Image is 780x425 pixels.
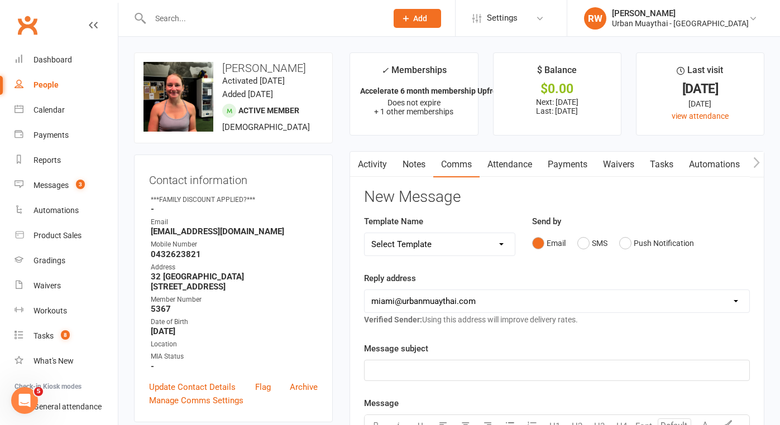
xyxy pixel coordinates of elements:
div: Dashboard [34,55,72,64]
time: Activated [DATE] [222,76,285,86]
time: Added [DATE] [222,89,273,99]
strong: 32 [GEOGRAPHIC_DATA] [STREET_ADDRESS] [151,272,318,292]
strong: 5367 [151,304,318,314]
span: + 1 other memberships [374,107,453,116]
a: Activity [350,152,395,177]
label: Template Name [364,215,423,228]
div: Urban Muaythai - [GEOGRAPHIC_DATA] [612,18,749,28]
a: Messages 3 [15,173,118,198]
h3: [PERSON_NAME] [143,62,323,74]
div: $ Balance [537,63,577,83]
a: Reports [15,148,118,173]
span: Add [413,14,427,23]
div: RW [584,7,606,30]
i: ✓ [381,65,389,76]
div: Member Number [151,294,318,305]
a: General attendance kiosk mode [15,394,118,419]
a: Automations [15,198,118,223]
button: Add [394,9,441,28]
a: Flag [255,380,271,394]
div: Messages [34,181,69,190]
div: Tasks [34,331,54,340]
iframe: Intercom live chat [11,387,38,414]
a: Gradings [15,248,118,273]
div: [DATE] [647,83,754,95]
div: Location [151,339,318,350]
span: Settings [487,6,518,31]
a: Payments [15,123,118,148]
a: People [15,73,118,98]
span: 8 [61,330,70,340]
div: Product Sales [34,231,82,240]
div: What's New [34,356,74,365]
strong: - [151,204,318,214]
strong: 0432623821 [151,249,318,259]
p: Next: [DATE] Last: [DATE] [504,98,611,115]
a: Product Sales [15,223,118,248]
label: Send by [532,215,561,228]
a: Calendar [15,98,118,123]
a: Automations [681,152,748,177]
a: Manage Comms Settings [149,394,243,407]
img: image1729671785.png [143,62,213,132]
div: Waivers [34,281,61,290]
h3: New Message [364,189,750,206]
button: SMS [577,233,607,254]
strong: [EMAIL_ADDRESS][DOMAIN_NAME] [151,226,318,236]
label: Message subject [364,342,428,355]
div: Mobile Number [151,239,318,250]
a: Update Contact Details [149,380,236,394]
div: Memberships [381,63,447,84]
strong: [DATE] [151,326,318,336]
strong: Accelerate 6 month membership Upfront [360,86,504,95]
h3: Contact information [149,170,318,186]
a: Comms [433,152,480,177]
div: Reports [34,156,61,165]
div: Payments [34,131,69,139]
a: Workouts [15,298,118,323]
a: Payments [540,152,595,177]
div: People [34,80,59,89]
a: Clubworx [13,11,41,39]
span: 5 [34,387,43,396]
div: Automations [34,206,79,215]
a: Dashboard [15,47,118,73]
div: Date of Birth [151,317,318,327]
a: Attendance [480,152,540,177]
span: Active member [238,106,299,115]
a: Archive [290,380,318,394]
label: Reply address [364,272,416,285]
div: [DATE] [647,98,754,110]
div: ***FAMILY DISCOUNT APPLIED?*** [151,195,318,205]
a: view attendance [672,112,729,120]
span: Using this address will improve delivery rates. [364,315,578,324]
button: Email [532,233,566,254]
div: Calendar [34,105,65,114]
span: Does not expire [387,98,441,107]
div: Last visit [677,63,723,83]
div: $0.00 [504,83,611,95]
strong: - [151,361,318,371]
a: What's New [15,349,118,374]
div: Address [151,262,318,273]
a: Waivers [595,152,642,177]
button: Push Notification [619,233,694,254]
a: Waivers [15,273,118,298]
span: 3 [76,180,85,189]
div: Email [151,217,318,228]
label: Message [364,397,399,410]
a: Notes [395,152,433,177]
a: Tasks 8 [15,323,118,349]
strong: Verified Sender: [364,315,422,324]
a: Tasks [642,152,681,177]
div: General attendance [34,402,102,411]
div: Gradings [34,256,65,265]
span: [DEMOGRAPHIC_DATA] [222,122,310,132]
div: [PERSON_NAME] [612,8,749,18]
div: Workouts [34,306,67,315]
input: Search... [147,11,379,26]
div: MIA Status [151,351,318,362]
